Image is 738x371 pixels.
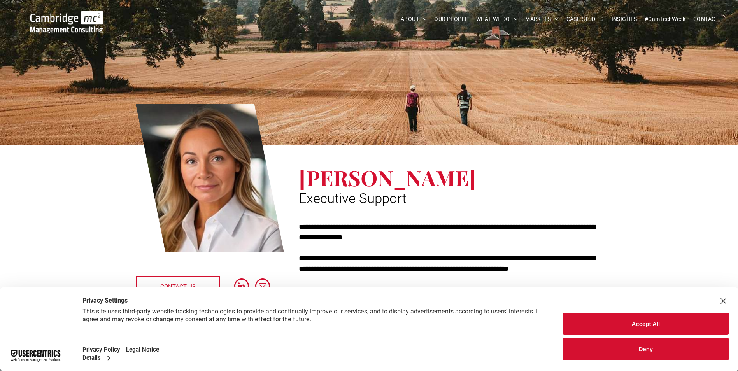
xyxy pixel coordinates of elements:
img: Cambridge MC Logo [30,11,103,33]
a: email [255,278,270,295]
span: [PERSON_NAME] [299,163,476,192]
a: #CamTechWeek [641,13,689,25]
a: CONTACT [689,13,722,25]
a: ABOUT [397,13,431,25]
a: CASE STUDIES [563,13,608,25]
a: Kate Hancock | Executive Support | Cambridge Management Consulting [136,103,284,254]
span: Executive Support [299,191,407,206]
a: Your Business Transformed | Cambridge Management Consulting [30,12,103,20]
a: INSIGHTS [608,13,641,25]
span: CONTACT US [160,277,196,296]
a: OUR PEOPLE [430,13,472,25]
a: MARKETS [521,13,562,25]
a: WHAT WE DO [472,13,522,25]
a: CONTACT US [136,276,220,296]
a: linkedin [234,278,249,295]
